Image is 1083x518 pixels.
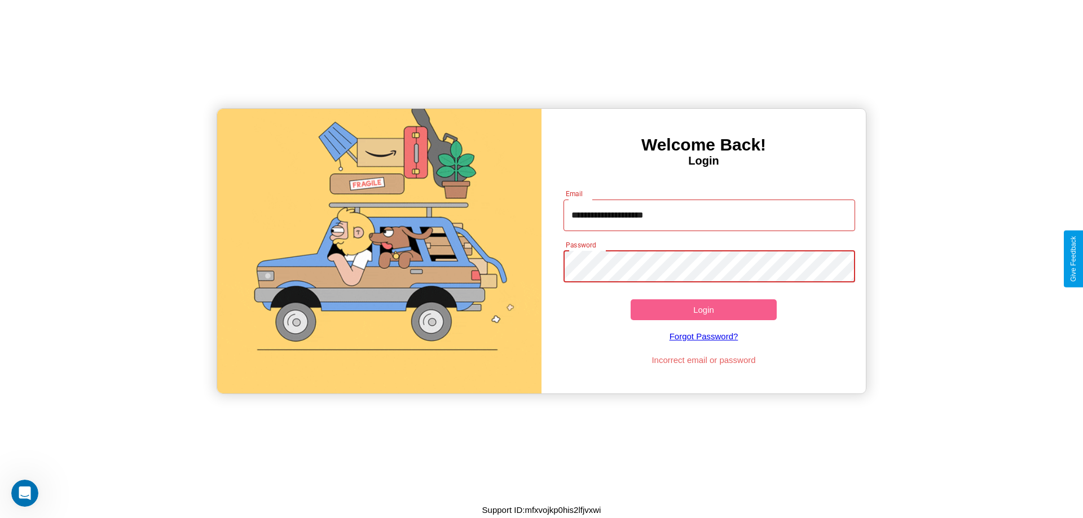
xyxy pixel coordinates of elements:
label: Email [566,189,583,198]
img: gif [217,109,541,393]
iframe: Intercom live chat [11,480,38,507]
h4: Login [541,154,866,167]
div: Give Feedback [1069,236,1077,282]
p: Incorrect email or password [558,352,850,368]
button: Login [631,299,777,320]
p: Support ID: mfxvojkp0his2lfjvxwi [482,502,601,517]
label: Password [566,240,596,250]
h3: Welcome Back! [541,135,866,154]
a: Forgot Password? [558,320,850,352]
